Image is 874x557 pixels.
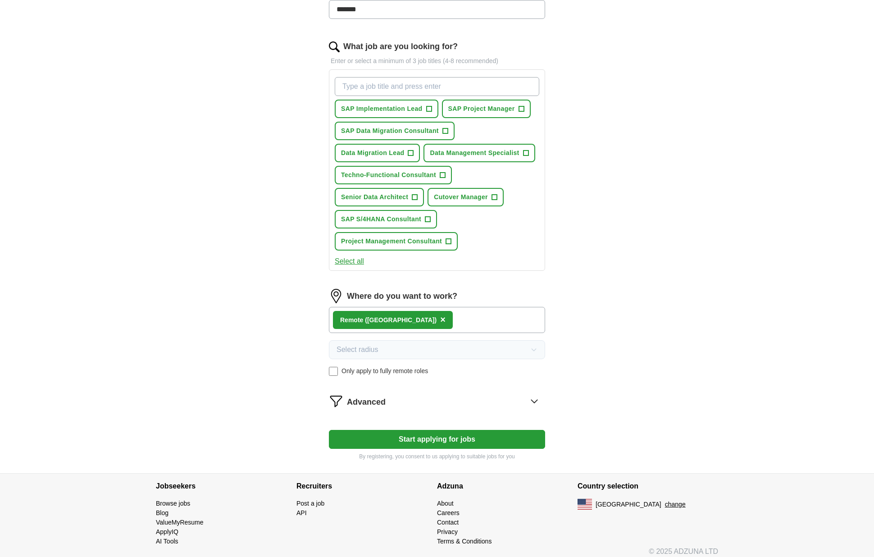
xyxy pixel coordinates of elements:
button: Select all [335,256,364,267]
span: SAP S/4HANA Consultant [341,215,421,224]
span: Techno-Functional Consultant [341,170,436,180]
a: ValueMyResume [156,519,204,526]
span: [GEOGRAPHIC_DATA] [596,500,661,509]
button: SAP Implementation Lead [335,100,438,118]
span: Senior Data Architect [341,192,408,202]
a: Browse jobs [156,500,190,507]
img: search.png [329,41,340,52]
img: location.png [329,289,343,303]
span: Data Management Specialist [430,148,519,158]
a: About [437,500,454,507]
p: Enter or select a minimum of 3 job titles (4-8 recommended) [329,56,545,66]
span: Advanced [347,396,386,408]
label: What job are you looking for? [343,41,458,53]
span: SAP Implementation Lead [341,104,423,114]
span: SAP Project Manager [448,104,515,114]
a: Terms & Conditions [437,538,492,545]
a: Blog [156,509,168,516]
img: filter [329,394,343,408]
a: Post a job [296,500,324,507]
input: Type a job title and press enter [335,77,539,96]
input: Only apply to fully remote roles [329,367,338,376]
a: AI Tools [156,538,178,545]
span: Only apply to fully remote roles [341,366,428,376]
span: Cutover Manager [434,192,488,202]
button: SAP Project Manager [442,100,531,118]
button: Techno-Functional Consultant [335,166,452,184]
button: Data Management Specialist [423,144,535,162]
img: US flag [578,499,592,510]
span: × [440,315,446,324]
a: Privacy [437,528,458,535]
button: Data Migration Lead [335,144,420,162]
span: Select radius [337,344,378,355]
button: SAP S/4HANA Consultant [335,210,437,228]
span: SAP Data Migration Consultant [341,126,439,136]
span: Project Management Consultant [341,237,442,246]
a: Contact [437,519,459,526]
button: Cutover Manager [428,188,504,206]
button: × [440,313,446,327]
button: change [665,500,686,509]
button: Select radius [329,340,545,359]
p: By registering, you consent to us applying to suitable jobs for you [329,452,545,461]
a: API [296,509,307,516]
span: Data Migration Lead [341,148,404,158]
button: Senior Data Architect [335,188,424,206]
a: Careers [437,509,460,516]
button: SAP Data Migration Consultant [335,122,455,140]
button: Start applying for jobs [329,430,545,449]
h4: Country selection [578,474,718,499]
a: ApplyIQ [156,528,178,535]
label: Where do you want to work? [347,290,457,302]
button: Project Management Consultant [335,232,458,251]
div: Remote ([GEOGRAPHIC_DATA]) [340,315,437,325]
